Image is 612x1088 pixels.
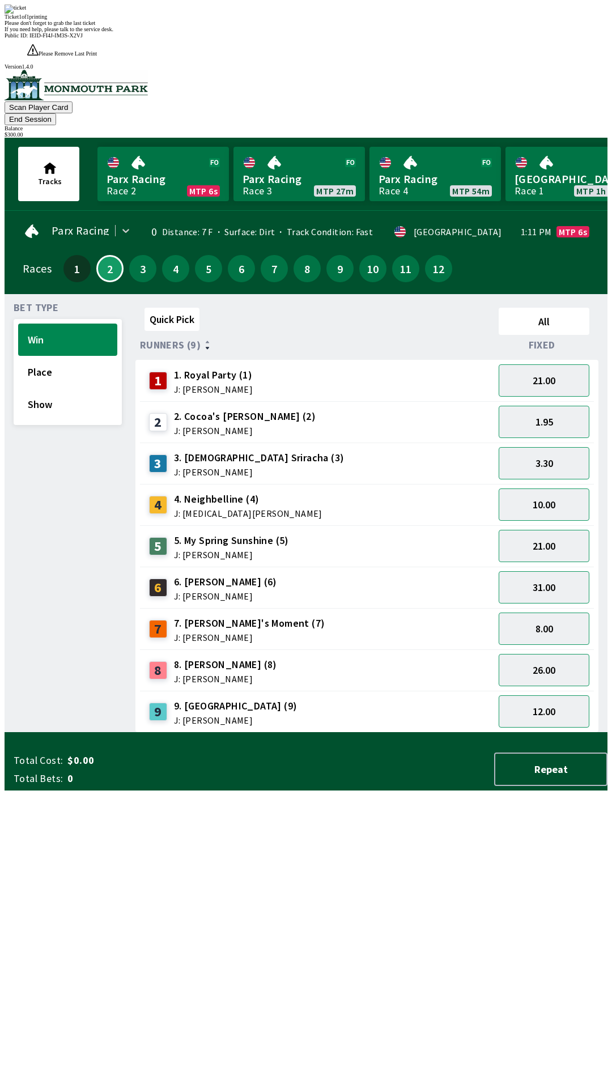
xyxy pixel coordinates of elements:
button: 10 [359,255,386,282]
span: Distance: 7 F [162,226,213,237]
span: 21.00 [533,374,555,387]
span: 3.30 [535,457,553,470]
div: Races [23,264,52,273]
button: 10.00 [499,488,589,521]
span: 12.00 [533,705,555,718]
span: J: [PERSON_NAME] [174,385,253,394]
button: 3.30 [499,447,589,479]
span: 2. Cocoa's [PERSON_NAME] (2) [174,409,316,424]
span: 1 [66,265,88,273]
div: Public ID: [5,32,607,39]
button: 5 [195,255,222,282]
div: $ 300.00 [5,131,607,138]
span: Place [28,365,108,379]
span: Show [28,398,108,411]
div: 9 [149,703,167,721]
span: MTP 54m [452,186,490,195]
a: Parx RacingRace 4MTP 54m [369,147,501,201]
span: Parx Racing [107,172,220,186]
div: 4 [149,496,167,514]
span: J: [PERSON_NAME] [174,550,289,559]
span: 31.00 [533,581,555,594]
div: Race 2 [107,186,136,195]
span: 6. [PERSON_NAME] (6) [174,575,277,589]
button: 12.00 [499,695,589,728]
span: 10 [362,265,384,273]
span: 10.00 [533,498,555,511]
button: 31.00 [499,571,589,603]
button: 26.00 [499,654,589,686]
span: Total Bets: [14,772,63,785]
span: 1:11 PM [521,227,552,236]
div: Race 3 [243,186,272,195]
span: J: [PERSON_NAME] [174,716,297,725]
button: 21.00 [499,530,589,562]
span: 3 [132,265,154,273]
div: Runners (9) [140,339,494,351]
span: 4. Neighbelline (4) [174,492,322,507]
span: 1.95 [535,415,553,428]
button: 1 [63,255,91,282]
button: 2 [96,255,124,282]
div: Balance [5,125,607,131]
div: [GEOGRAPHIC_DATA] [414,227,502,236]
span: 1. Royal Party (1) [174,368,253,382]
span: J: [MEDICAL_DATA][PERSON_NAME] [174,509,322,518]
button: 1.95 [499,406,589,438]
div: 0 [144,227,157,236]
img: venue logo [5,70,148,100]
a: Parx RacingRace 3MTP 27m [233,147,365,201]
span: 11 [395,265,416,273]
button: Quick Pick [144,308,199,331]
img: ticket [5,5,26,14]
div: 8 [149,661,167,679]
button: Place [18,356,117,388]
div: 2 [149,413,167,431]
div: Fixed [494,339,594,351]
div: Race 1 [515,186,544,195]
span: Repeat [504,763,597,776]
div: 5 [149,537,167,555]
span: J: [PERSON_NAME] [174,467,345,477]
span: 21.00 [533,539,555,552]
div: 6 [149,579,167,597]
span: Win [28,333,108,346]
span: 9. [GEOGRAPHIC_DATA] (9) [174,699,297,713]
div: Please don't forget to grab the last ticket [5,20,607,26]
button: 9 [326,255,354,282]
span: MTP 27m [316,186,354,195]
button: 21.00 [499,364,589,397]
span: IEID-FI4J-IM3S-X2VJ [29,32,83,39]
span: If you need help, please talk to the service desk. [5,26,113,32]
button: Scan Player Card [5,101,73,113]
button: 4 [162,255,189,282]
span: 3. [DEMOGRAPHIC_DATA] Sriracha (3) [174,450,345,465]
div: Race 4 [379,186,408,195]
div: 3 [149,454,167,473]
span: 8.00 [535,622,553,635]
button: Win [18,324,117,356]
span: Bet Type [14,303,58,312]
span: 4 [165,265,186,273]
span: 8 [296,265,318,273]
span: 8. [PERSON_NAME] (8) [174,657,277,672]
span: Parx Racing [243,172,356,186]
button: 11 [392,255,419,282]
span: 5 [198,265,219,273]
span: J: [PERSON_NAME] [174,592,277,601]
span: Quick Pick [150,313,194,326]
span: All [504,315,584,328]
button: 7 [261,255,288,282]
button: 8 [294,255,321,282]
button: 6 [228,255,255,282]
div: 7 [149,620,167,638]
span: J: [PERSON_NAME] [174,633,325,642]
div: Ticket 1 of 1 printing [5,14,607,20]
span: Parx Racing [379,172,492,186]
span: Surface: Dirt [213,226,275,237]
div: Version 1.4.0 [5,63,607,70]
span: 6 [231,265,252,273]
span: 9 [329,265,351,273]
button: End Session [5,113,56,125]
span: J: [PERSON_NAME] [174,426,316,435]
